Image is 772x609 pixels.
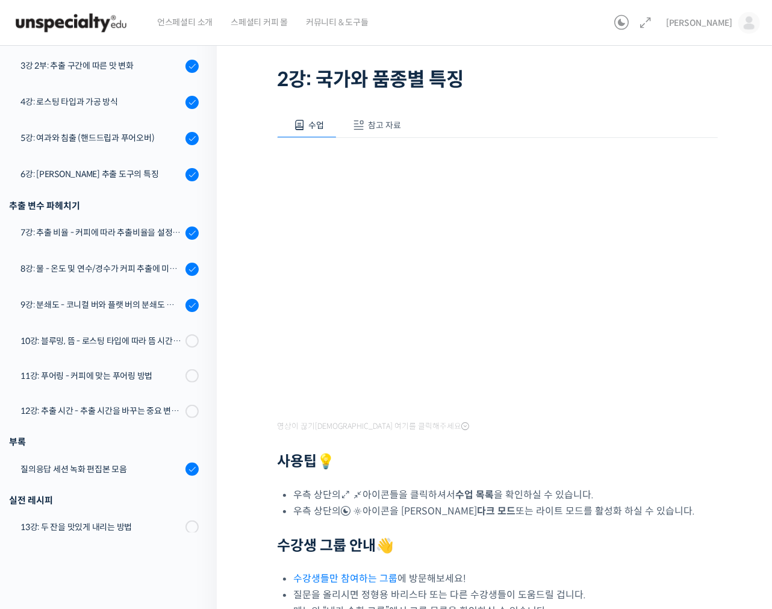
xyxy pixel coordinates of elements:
[293,503,718,519] li: 우측 상단의 아이콘을 [PERSON_NAME] 또는 라이트 모드를 활성화 하실 수 있습니다.
[308,120,324,131] span: 수업
[20,59,182,72] div: 3강 2부: 추출 구간에 따른 맛 변화
[277,537,718,555] h2: 👋
[20,369,182,383] div: 11강: 푸어링 - 커피에 맞는 푸어링 방법
[477,505,515,517] b: 다크 모드
[20,167,182,181] div: 6강: [PERSON_NAME] 추출 도구의 특징
[20,298,182,311] div: 9강: 분쇄도 - 코니컬 버와 플랫 버의 분쇄도 차이는 왜 추출 결과물에 영향을 미치는가
[9,434,199,450] div: 부록
[20,226,182,239] div: 7강: 추출 비율 - 커피에 따라 추출비율을 설정하는 방법
[277,452,335,470] strong: 사용팁
[277,537,376,555] strong: 수강생 그룹 안내
[38,400,45,410] span: 홈
[277,68,718,91] h1: 2강: 국가와 품종별 특징
[277,422,469,431] span: 영상이 끊기[DEMOGRAPHIC_DATA] 여기를 클릭해주세요
[293,587,718,603] li: 질문을 올리시면 정형용 바리스타 또는 다른 수강생들이 도움드릴 겁니다.
[9,492,199,508] div: 실전 레시피
[368,120,401,131] span: 참고 자료
[293,570,718,587] li: 에 방문해보세요!
[20,95,182,108] div: 4강: 로스팅 타입과 가공 방식
[20,463,182,476] div: 질의응답 세션 녹화 편집본 모음
[293,487,718,503] li: 우측 상단의 아이콘들을 클릭하셔서 을 확인하실 수 있습니다.
[20,262,182,275] div: 8강: 물 - 온도 및 연수/경수가 커피 추출에 미치는 영향
[79,382,155,412] a: 대화
[110,401,125,410] span: 대화
[9,198,199,214] div: 추출 변수 파헤치기
[293,572,397,585] a: 수강생들만 참여하는 그룹
[20,520,182,534] div: 13강: 두 잔을 맛있게 내리는 방법
[20,131,182,145] div: 5강: 여과와 침출 (핸드드립과 푸어오버)
[20,404,182,417] div: 12강: 추출 시간 - 추출 시간을 바꾸는 중요 변수 파헤치기
[155,382,231,412] a: 설정
[455,489,494,501] b: 수업 목록
[317,452,335,470] strong: 💡
[20,334,182,348] div: 10강: 블루밍, 뜸 - 로스팅 타입에 따라 뜸 시간을 다르게 해야 하는 이유
[186,400,201,410] span: 설정
[666,17,732,28] span: [PERSON_NAME]
[4,382,79,412] a: 홈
